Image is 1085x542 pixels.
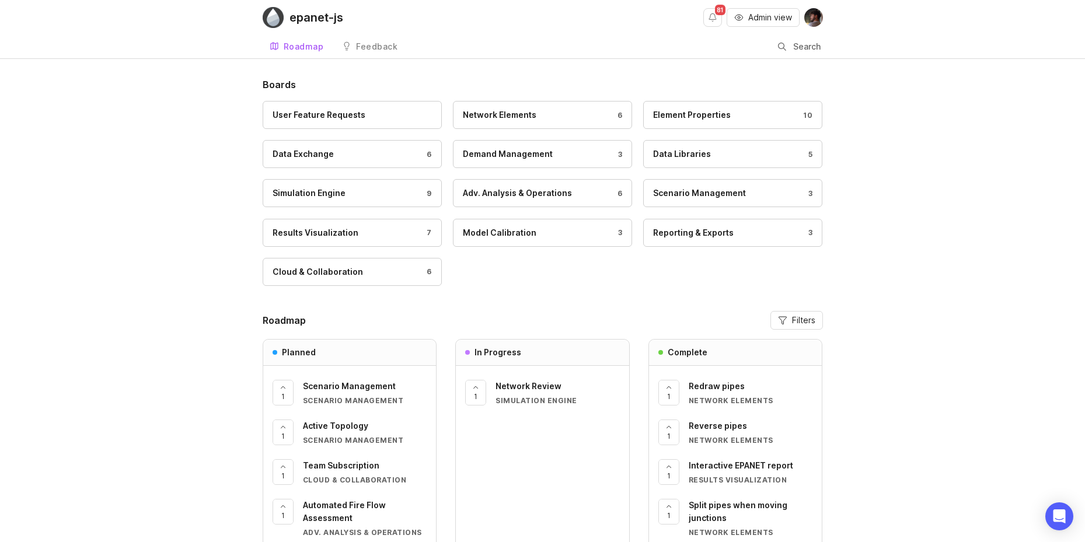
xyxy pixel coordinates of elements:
button: 1 [273,380,294,405]
div: Network Elements [689,396,813,405]
div: 9 [421,188,432,198]
a: Model Calibration3 [453,219,632,247]
a: Interactive EPANET reportResults Visualization [689,459,813,485]
a: Demand Management3 [453,140,632,168]
div: Adv. Analysis & Operations [303,527,427,537]
a: Feedback [335,35,404,59]
span: Admin view [748,12,792,23]
div: 6 [612,110,623,120]
div: Network Elements [463,109,536,121]
div: Roadmap [284,43,324,51]
span: Network Review [496,381,561,391]
div: 7 [421,228,432,237]
div: Reporting & Exports [653,226,734,239]
div: Scenario Management [303,396,427,405]
div: Element Properties [653,109,731,121]
a: Data Libraries5 [643,140,822,168]
h2: Roadmap [263,313,306,327]
a: Scenario Management3 [643,179,822,207]
button: 1 [273,499,294,524]
span: 1 [667,471,671,481]
span: Team Subscription [303,460,379,470]
div: 3 [803,228,813,237]
button: Admin view [727,8,800,27]
a: Simulation Engine9 [263,179,442,207]
button: 1 [465,380,486,405]
span: 1 [281,510,285,520]
a: Reporting & Exports3 [643,219,822,247]
span: Reverse pipes [689,421,747,431]
div: User Feature Requests [273,109,365,121]
a: Split pipes when moving junctionsNetwork Elements [689,499,813,537]
div: Network Elements [689,527,813,537]
div: Data Libraries [653,148,711,160]
a: Automated Fire Flow AssessmentAdv. Analysis & Operations [303,499,427,537]
div: 6 [612,188,623,198]
div: 3 [803,188,813,198]
img: epanet-js logo [263,7,284,28]
div: 3 [612,149,623,159]
a: Network ReviewSimulation Engine [496,380,620,405]
div: 6 [421,149,432,159]
div: Simulation Engine [496,396,620,405]
a: Redraw pipesNetwork Elements [689,380,813,405]
div: Model Calibration [463,226,536,239]
h3: Planned [282,347,316,358]
a: Roadmap [263,35,331,59]
span: Redraw pipes [689,381,745,391]
div: Cloud & Collaboration [273,265,363,278]
div: Results Visualization [689,475,813,485]
span: Split pipes when moving junctions [689,500,787,523]
a: Network Elements6 [453,101,632,129]
button: 1 [658,459,679,485]
div: Simulation Engine [273,187,346,200]
span: 1 [474,391,477,401]
span: 81 [715,5,725,15]
h1: Boards [263,78,823,92]
div: Feedback [356,43,397,51]
div: epanet-js [289,12,343,23]
span: 1 [281,391,285,401]
div: Adv. Analysis & Operations [463,187,572,200]
a: Results Visualization7 [263,219,442,247]
a: Active TopologyScenario Management [303,419,427,445]
a: User Feature Requests [263,101,442,129]
a: Element Properties10 [643,101,822,129]
span: 1 [281,471,285,481]
button: 1 [273,459,294,485]
div: Scenario Management [303,435,427,445]
div: Results Visualization [273,226,358,239]
div: Scenario Management [653,187,746,200]
div: 5 [803,149,813,159]
span: Interactive EPANET report [689,460,793,470]
button: Notifications [703,8,722,27]
img: Sam Payá [804,8,823,27]
button: 1 [658,499,679,524]
span: Active Topology [303,421,368,431]
span: 1 [667,431,671,441]
button: 1 [658,380,679,405]
div: Open Intercom Messenger [1045,502,1073,530]
button: 1 [273,419,294,445]
h3: Complete [668,347,707,358]
a: Team SubscriptionCloud & Collaboration [303,459,427,485]
span: Filters [792,314,815,326]
span: 1 [281,431,285,441]
h3: In Progress [475,347,521,358]
div: Demand Management [463,148,553,160]
div: 10 [797,110,812,120]
span: 1 [667,510,671,520]
a: Adv. Analysis & Operations6 [453,179,632,207]
span: Scenario Management [303,381,396,391]
div: 6 [421,267,432,277]
div: 3 [612,228,623,237]
button: 1 [658,419,679,445]
a: Scenario ManagementScenario Management [303,380,427,405]
span: Automated Fire Flow Assessment [303,500,386,523]
div: Network Elements [689,435,813,445]
a: Cloud & Collaboration6 [263,258,442,286]
button: Filters [770,311,823,330]
a: Reverse pipesNetwork Elements [689,419,813,445]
